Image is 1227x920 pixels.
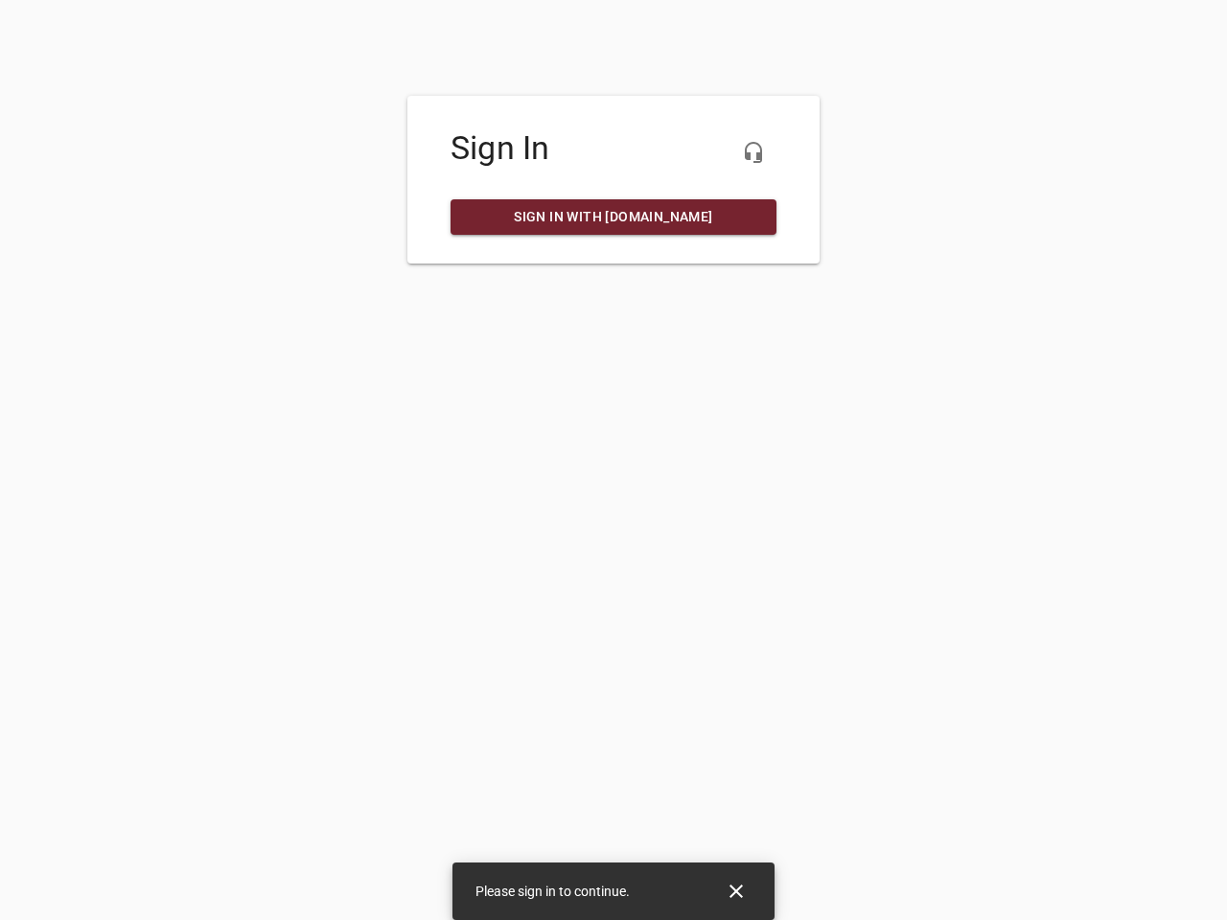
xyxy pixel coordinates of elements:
[713,868,759,914] button: Close
[475,884,630,899] span: Please sign in to continue.
[451,199,776,235] a: Sign in with [DOMAIN_NAME]
[466,205,761,229] span: Sign in with [DOMAIN_NAME]
[730,129,776,175] button: Live Chat
[451,129,776,168] h4: Sign In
